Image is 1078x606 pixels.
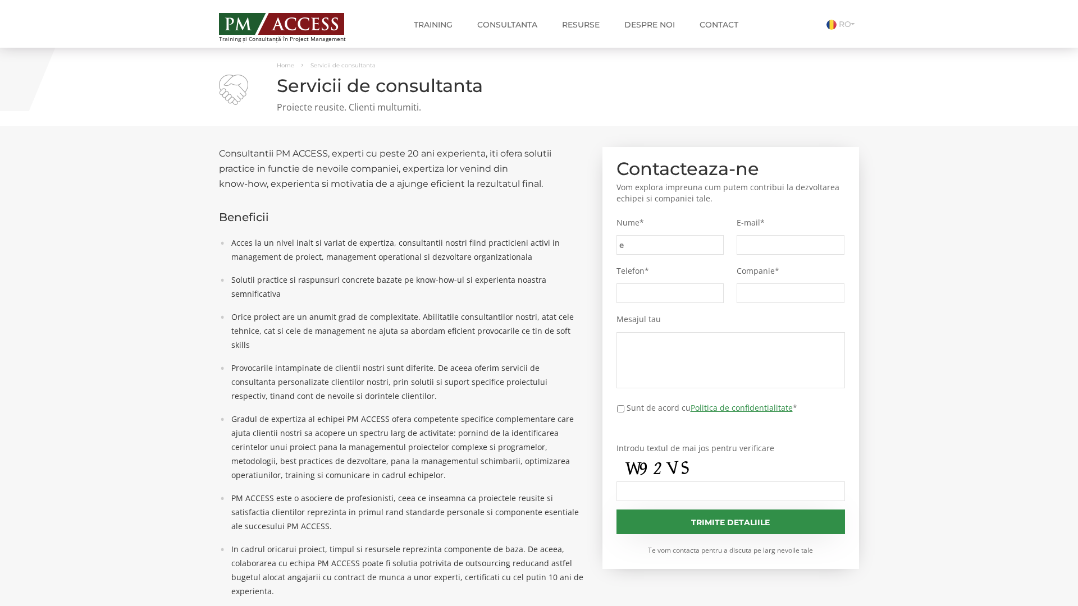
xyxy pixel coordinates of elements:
[219,211,586,223] h3: Beneficii
[226,310,586,352] li: Orice proiect are un anumit grad de complexitate. Abilitatile consultantilor nostri, atat cele te...
[219,146,586,191] h2: Consultantii PM ACCESS, experti cu peste 20 ani experienta, iti ofera solutii practice in functie...
[219,10,367,42] a: Training și Consultanță în Project Management
[226,361,586,403] li: Provocarile intampinate de clientii nostri sunt diferite. De aceea oferim servicii de consultanta...
[826,20,837,30] img: Romana
[616,13,683,36] a: Despre noi
[219,76,859,95] h1: Servicii de consultanta
[616,509,846,534] input: Trimite detaliile
[219,13,344,35] img: PM ACCESS - Echipa traineri si consultanti certificati PMP: Narciss Popescu, Mihai Olaru, Monica ...
[616,161,846,176] h2: Contacteaza-ne
[226,273,586,301] li: Solutii practice si raspunsuri concrete bazate pe know-how-ul si experienta noastra semnificativa
[405,13,461,36] a: Training
[616,443,846,453] label: Introdu textul de mai jos pentru verificare
[219,36,367,42] span: Training și Consultanță în Project Management
[219,101,859,114] p: Proiecte reusite. Clienti multumiti.
[226,491,586,533] li: PM ACCESS este o asociere de profesionisti, ceea ce inseamna ca proiectele reusite si satisfactia...
[627,402,797,414] label: Sunt de acord cu *
[616,182,846,204] p: Vom explora impreuna cum putem contribui la dezvoltarea echipei si companiei tale.
[826,19,859,29] a: RO
[554,13,608,36] a: Resurse
[616,266,724,276] label: Telefon
[691,13,747,36] a: Contact
[737,218,844,228] label: E-mail
[469,13,546,36] a: Consultanta
[616,218,724,228] label: Nume
[226,236,586,264] li: Acces la un nivel inalt si variat de expertiza, consultantii nostri fiind practicieni activi in m...
[616,314,846,324] label: Mesajul tau
[226,412,586,482] li: Gradul de expertiza al echipei PM ACCESS ofera competente specifice complementare care ajuta clie...
[737,266,844,276] label: Companie
[616,545,846,555] small: Te vom contacta pentru a discuta pe larg nevoile tale
[226,542,586,598] li: In cadrul oricarui proiect, timpul si resursele reprezinta componente de baza. De aceea, colabora...
[277,62,294,69] a: Home
[219,75,248,105] img: Servicii de consultanta
[691,402,793,413] a: Politica de confidentialitate
[310,62,376,69] span: Servicii de consultanta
